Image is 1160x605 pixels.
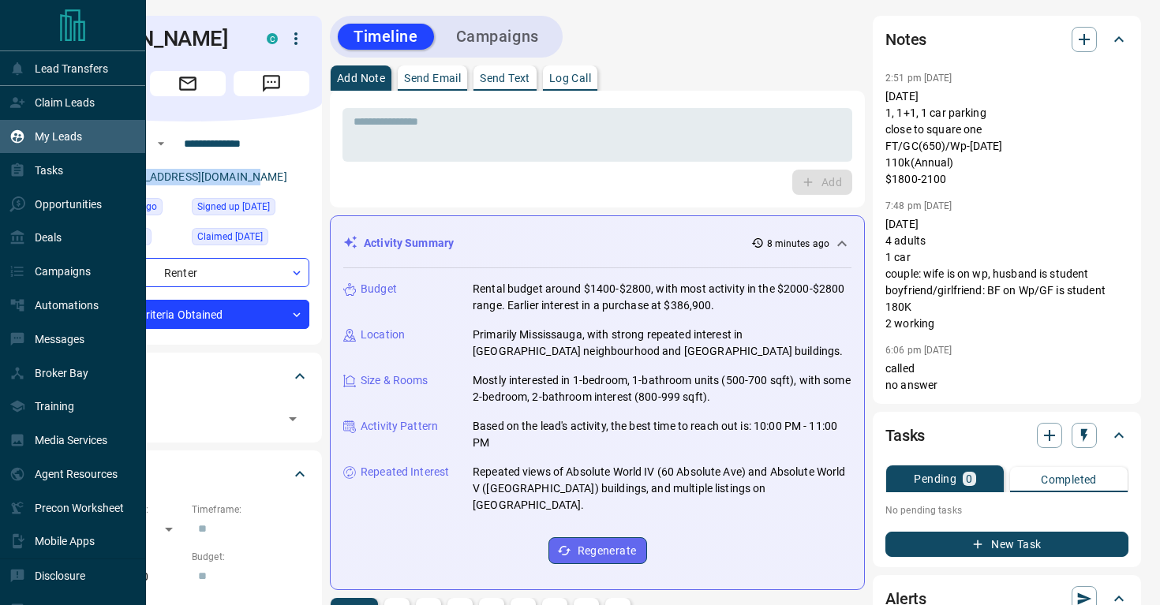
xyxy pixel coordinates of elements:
p: 7:48 pm [DATE] [885,200,952,211]
p: Budget [361,281,397,297]
span: Email [150,71,226,96]
button: Open [282,408,304,430]
p: Pending [914,473,956,484]
p: 8 minutes ago [767,237,829,251]
p: Mostly interested in 1-bedroom, 1-bathroom units (500-700 sqft), with some 2-bedroom, 2-bathroom ... [473,372,851,405]
div: Tasks [885,416,1128,454]
p: Send Text [480,73,530,84]
div: Tags [66,357,309,395]
span: Claimed [DATE] [197,229,263,245]
p: Activity Pattern [361,418,438,435]
div: Renter [66,258,309,287]
span: Message [234,71,309,96]
p: Timeframe: [192,502,309,517]
p: Activity Summary [364,235,454,252]
p: Based on the lead's activity, the best time to reach out is: 10:00 PM - 11:00 PM [473,418,851,451]
p: 6:06 pm [DATE] [885,345,952,356]
p: 0 [966,473,972,484]
div: Notes [885,21,1128,58]
p: Location [361,327,405,343]
button: Timeline [338,24,434,50]
p: Send Email [404,73,461,84]
p: Primarily Mississauga, with strong repeated interest in [GEOGRAPHIC_DATA] neighbourhood and [GEOG... [473,327,851,360]
h2: Tasks [885,423,925,448]
p: Budget: [192,550,309,564]
p: [DATE] 4 adults 1 car couple: wife is on wp, husband is student boyfriend/girlfriend: BF on Wp/GF... [885,216,1128,332]
p: [DATE] 1, 1+1, 1 car parking close to square one FT/GC(650)/Wp-[DATE] 110k(Annual) $1800-2100 [885,88,1128,188]
button: Campaigns [440,24,555,50]
p: Log Call [549,73,591,84]
button: Open [152,134,170,153]
p: Rental budget around $1400-$2800, with most activity in the $2000-$2800 range. Earlier interest i... [473,281,851,314]
p: Add Note [337,73,385,84]
div: Criteria Obtained [66,300,309,329]
p: Completed [1041,474,1097,485]
p: No pending tasks [885,499,1128,522]
p: Size & Rooms [361,372,428,389]
div: Criteria [66,455,309,493]
span: Signed up [DATE] [197,199,270,215]
div: Activity Summary8 minutes ago [343,229,851,258]
p: called no answer [885,360,1128,394]
div: Tue Feb 04 2025 [192,228,309,250]
p: 2:51 pm [DATE] [885,73,952,84]
div: condos.ca [267,33,278,44]
button: Regenerate [548,537,647,564]
a: [EMAIL_ADDRESS][DOMAIN_NAME] [109,170,287,183]
button: New Task [885,532,1128,557]
p: Repeated views of Absolute World IV (60 Absolute Ave) and Absolute World V ([GEOGRAPHIC_DATA]) bu... [473,464,851,514]
p: Repeated Interest [361,464,449,480]
h1: [PERSON_NAME] [66,26,243,51]
div: Tue Feb 04 2025 [192,198,309,220]
h2: Notes [885,27,926,52]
